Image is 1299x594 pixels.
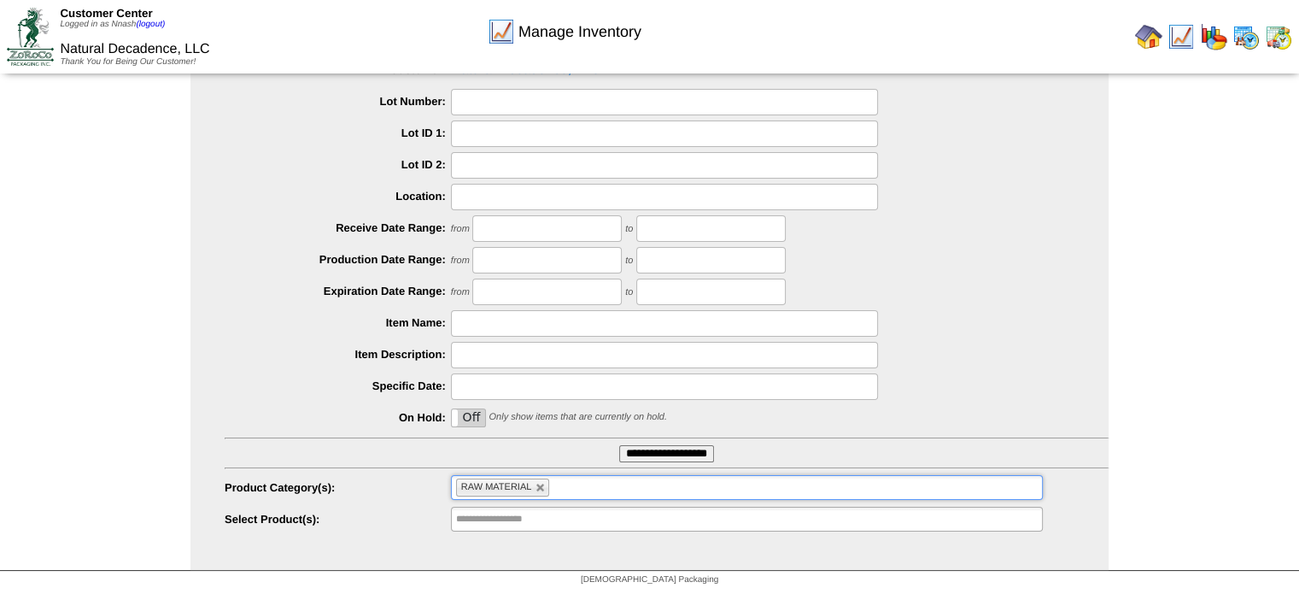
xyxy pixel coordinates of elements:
[225,158,451,171] label: Lot ID 2:
[581,575,718,585] span: [DEMOGRAPHIC_DATA] Packaging
[451,224,470,234] span: from
[225,481,451,494] label: Product Category(s):
[1135,23,1162,50] img: home.gif
[451,409,486,427] div: OnOff
[60,7,152,20] span: Customer Center
[461,482,532,492] span: RAW MATERIAL
[225,379,451,392] label: Specific Date:
[225,190,451,203] label: Location:
[60,20,165,29] span: Logged in as Nnash
[225,316,451,329] label: Item Name:
[488,18,515,45] img: line_graph.gif
[1232,23,1260,50] img: calendarprod.gif
[225,513,451,526] label: Select Product(s):
[1265,23,1292,50] img: calendarinout.gif
[60,57,196,67] span: Thank You for Being Our Customer!
[1167,23,1195,50] img: line_graph.gif
[451,287,470,297] span: from
[225,126,451,139] label: Lot ID 1:
[225,221,451,234] label: Receive Date Range:
[136,20,165,29] a: (logout)
[7,8,54,65] img: ZoRoCo_Logo(Green%26Foil)%20jpg.webp
[225,411,451,424] label: On Hold:
[625,287,633,297] span: to
[60,42,209,56] span: Natural Decadence, LLC
[1200,23,1227,50] img: graph.gif
[489,412,666,422] span: Only show items that are currently on hold.
[452,409,485,426] label: Off
[225,253,451,266] label: Production Date Range:
[225,285,451,297] label: Expiration Date Range:
[625,224,633,234] span: to
[225,95,451,108] label: Lot Number:
[625,256,633,266] span: to
[225,348,451,361] label: Item Description:
[518,23,641,41] span: Manage Inventory
[451,256,470,266] span: from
